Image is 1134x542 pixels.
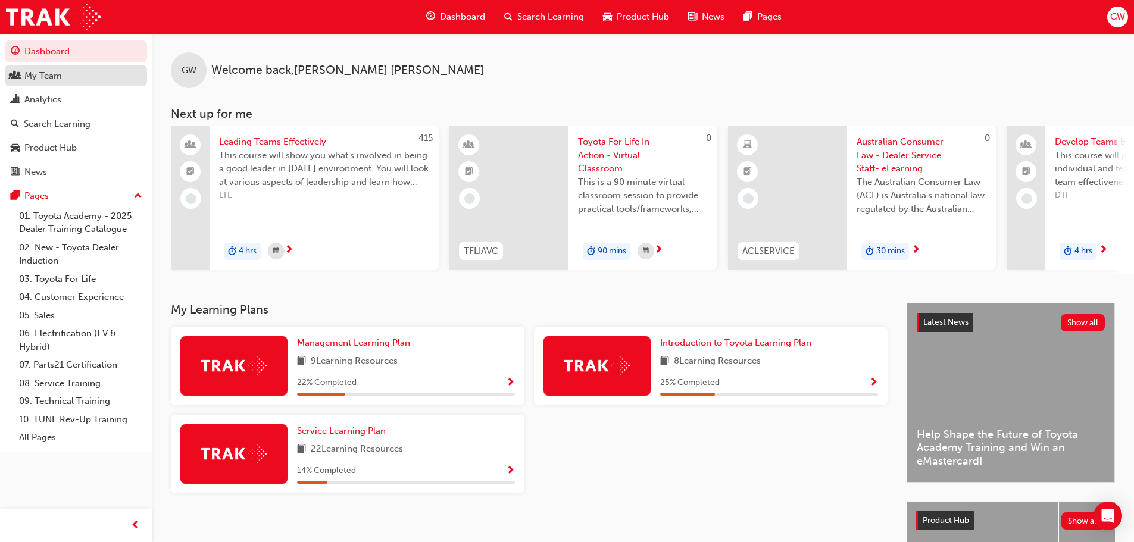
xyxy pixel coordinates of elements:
[564,356,630,375] img: Trak
[506,375,515,390] button: Show Progress
[311,442,403,457] span: 22 Learning Resources
[5,161,147,183] a: News
[1022,164,1030,180] span: booktick-icon
[587,244,595,259] span: duration-icon
[517,10,584,24] span: Search Learning
[1064,244,1072,259] span: duration-icon
[219,135,429,149] span: Leading Teams Effectively
[706,133,711,143] span: 0
[11,95,20,105] span: chart-icon
[917,428,1105,468] span: Help Shape the Future of Toyota Academy Training and Win an eMastercard!
[273,244,279,259] span: calendar-icon
[743,164,752,180] span: booktick-icon
[14,207,147,239] a: 01. Toyota Academy - 2025 Dealer Training Catalogue
[876,245,905,258] span: 30 mins
[688,10,697,24] span: news-icon
[1074,245,1092,258] span: 4 hrs
[743,193,754,204] span: learningRecordVerb_NONE-icon
[465,137,473,153] span: learningResourceType_INSTRUCTOR_LED-icon
[297,442,306,457] span: book-icon
[598,245,626,258] span: 90 mins
[219,149,429,189] span: This course will show you what's involved in being a good leader in [DATE] environment. You will ...
[743,137,752,153] span: learningResourceType_ELEARNING-icon
[593,5,679,29] a: car-iconProduct Hub
[603,10,612,24] span: car-icon
[14,306,147,325] a: 05. Sales
[911,245,920,256] span: next-icon
[14,374,147,393] a: 08. Service Training
[506,463,515,478] button: Show Progress
[866,244,874,259] span: duration-icon
[5,113,147,135] a: Search Learning
[297,354,306,369] span: book-icon
[14,356,147,374] a: 07. Parts21 Certification
[660,376,720,390] span: 25 % Completed
[5,38,147,185] button: DashboardMy TeamAnalyticsSearch LearningProduct HubNews
[152,107,1134,121] h3: Next up for me
[11,191,20,202] span: pages-icon
[418,133,433,143] span: 415
[14,288,147,306] a: 04. Customer Experience
[506,466,515,477] span: Show Progress
[742,245,795,258] span: ACLSERVICE
[11,46,20,57] span: guage-icon
[5,137,147,159] a: Product Hub
[297,424,391,438] a: Service Learning Plan
[11,167,20,178] span: news-icon
[182,64,196,77] span: GW
[907,303,1115,483] a: Latest NewsShow allHelp Shape the Future of Toyota Academy Training and Win an eMastercard!
[728,126,996,270] a: 0ACLSERVICEAustralian Consumer Law - Dealer Service Staff- eLearning ModuleThe Australian Consume...
[917,313,1105,332] a: Latest NewsShow all
[660,337,811,348] span: Introduction to Toyota Learning Plan
[171,126,439,270] a: 415Leading Teams EffectivelyThis course will show you what's involved in being a good leader in [...
[985,133,990,143] span: 0
[131,518,140,533] span: prev-icon
[734,5,791,29] a: pages-iconPages
[743,10,752,24] span: pages-icon
[1022,137,1030,153] span: people-icon
[24,189,49,203] div: Pages
[1021,193,1032,204] span: learningRecordVerb_NONE-icon
[465,164,473,180] span: booktick-icon
[211,64,484,77] span: Welcome back , [PERSON_NAME] [PERSON_NAME]
[297,425,386,436] span: Service Learning Plan
[757,10,782,24] span: Pages
[1061,314,1105,331] button: Show all
[449,126,717,270] a: 0TFLIAVCToyota For Life In Action - Virtual ClassroomThis is a 90 minute virtual classroom sessio...
[134,189,142,204] span: up-icon
[464,245,498,258] span: TFLIAVC
[14,270,147,289] a: 03. Toyota For Life
[440,10,485,24] span: Dashboard
[285,245,293,256] span: next-icon
[1094,502,1122,530] div: Open Intercom Messenger
[6,4,101,30] img: Trak
[660,336,816,350] a: Introduction to Toyota Learning Plan
[617,10,669,24] span: Product Hub
[1061,512,1106,530] button: Show all
[1110,10,1125,24] span: GW
[219,189,429,202] span: LTE
[679,5,734,29] a: news-iconNews
[578,135,708,176] span: Toyota For Life In Action - Virtual Classroom
[857,176,986,216] span: The Australian Consumer Law (ACL) is Australia's national law regulated by the Australian Competi...
[186,164,195,180] span: booktick-icon
[5,40,147,62] a: Dashboard
[506,378,515,389] span: Show Progress
[869,375,878,390] button: Show Progress
[171,303,888,317] h3: My Learning Plans
[311,354,398,369] span: 9 Learning Resources
[297,336,415,350] a: Management Learning Plan
[923,515,969,525] span: Product Hub
[24,93,61,106] div: Analytics
[186,193,196,204] span: learningRecordVerb_NONE-icon
[297,376,357,390] span: 22 % Completed
[674,354,761,369] span: 8 Learning Resources
[14,428,147,447] a: All Pages
[5,89,147,111] a: Analytics
[660,354,669,369] span: book-icon
[228,244,236,259] span: duration-icon
[11,119,19,130] span: search-icon
[5,185,147,207] button: Pages
[24,117,90,131] div: Search Learning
